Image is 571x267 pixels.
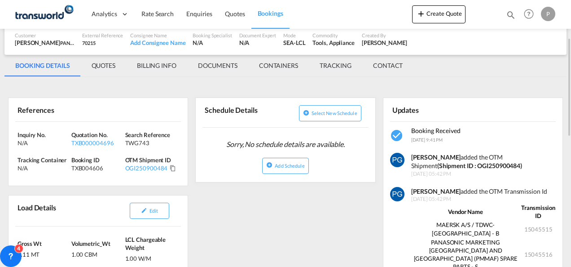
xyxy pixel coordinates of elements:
[521,6,541,22] div: Help
[390,153,404,167] img: vm11kgAAAAZJREFUAwCWHwimzl+9jgAAAABJRU5ErkJggg==
[312,32,354,39] div: Commodity
[411,196,557,203] span: [DATE] 05:42 PM
[71,248,123,258] div: 1.00 CBM
[541,7,555,21] div: P
[521,6,536,22] span: Help
[71,139,123,147] div: TXB000004696
[187,55,248,76] md-tab-item: DOCUMENTS
[18,240,42,247] span: Gross Wt
[71,156,100,164] span: Booking ID
[82,40,96,46] span: 70215
[390,129,404,143] md-icon: icon-checkbox-marked-circle
[299,105,361,121] button: icon-plus-circleSelect new schedule
[362,32,407,39] div: Created By
[411,153,557,170] div: added the OTM Shipment
[248,55,309,76] md-tab-item: CONTAINERS
[15,102,97,117] div: References
[411,127,461,134] span: Booking Received
[4,55,413,76] md-pagination-wrapper: Use the left and right arrow keys to navigate between tabs
[362,39,407,47] div: Pradhesh Gautham
[303,110,309,116] md-icon: icon-plus-circle
[18,131,46,138] span: Inquiry No.
[125,236,166,251] span: LCL Chargeable Weight
[9,9,156,18] body: Editor, editor6
[125,164,168,172] div: OGI250900484
[275,163,304,169] span: Add Schedule
[312,110,357,116] span: Select new schedule
[411,187,461,195] strong: [PERSON_NAME]
[71,240,110,247] span: Volumetric_Wt
[411,187,557,196] div: added the OTM Transmission Id
[506,10,516,23] div: icon-magnify
[411,137,443,142] span: [DATE] 9:41 PM
[283,39,305,47] div: SEA-LCL
[125,252,177,263] div: 1.00 W/M
[506,10,516,20] md-icon: icon-magnify
[125,139,177,147] div: TWG743
[71,164,123,172] div: TXB004606
[193,32,232,39] div: Booking Specialist
[13,4,74,24] img: f753ae806dec11f0841701cdfdf085c0.png
[141,10,174,18] span: Rate Search
[18,156,66,164] span: Tracking Container
[15,32,75,39] div: Customer
[130,32,185,39] div: Consignee Name
[4,55,81,76] md-tab-item: BOOKING DETAILS
[125,156,171,164] span: OTM Shipment ID
[312,39,354,47] div: Tools, Appliance
[416,8,426,19] md-icon: icon-plus 400-fg
[81,55,126,76] md-tab-item: QUOTES
[390,187,404,201] img: vm11kgAAAAZJREFUAwCWHwimzl+9jgAAAABJRU5ErkJggg==
[521,204,555,219] strong: Transmission ID
[130,39,185,47] div: Add Consignee Name
[170,165,176,171] md-icon: Click to Copy
[202,102,284,124] div: Schedule Details
[412,5,466,23] button: icon-plus 400-fgCreate Quote
[520,220,557,237] td: 15045515
[437,162,522,169] strong: (Shipment ID : OGI250900484)
[18,248,69,258] div: 0.11 MT
[411,153,461,161] strong: [PERSON_NAME]
[225,10,245,18] span: Quotes
[262,158,308,174] button: icon-plus-circleAdd Schedule
[60,39,281,46] span: PANASONIC MARKETING [GEOGRAPHIC_DATA] AND [GEOGRAPHIC_DATA] (PMMAF) SPARE PARTS
[390,102,471,117] div: Updates
[309,55,362,76] md-tab-item: TRACKING
[18,164,69,172] div: N/A
[71,131,108,138] span: Quotation No.
[193,39,232,47] div: N/A
[125,131,170,138] span: Search Reference
[186,10,212,18] span: Enquiries
[239,32,277,39] div: Document Expert
[82,32,123,39] div: External Reference
[15,39,75,47] div: [PERSON_NAME]
[448,208,483,215] strong: Vendor Name
[126,55,187,76] md-tab-item: BILLING INFO
[141,207,147,214] md-icon: icon-pencil
[15,199,60,222] div: Load Details
[362,55,413,76] md-tab-item: CONTACT
[130,203,169,219] button: icon-pencilEdit
[92,9,117,18] span: Analytics
[258,9,283,17] span: Bookings
[411,170,557,178] span: [DATE] 05:42 PM
[266,162,272,168] md-icon: icon-plus-circle
[223,136,348,153] span: Sorry, No schedule details are available.
[283,32,305,39] div: Mode
[18,139,69,147] div: N/A
[411,220,520,237] td: MAERSK A/S / TDWC-[GEOGRAPHIC_DATA] - B
[149,208,158,214] span: Edit
[239,39,277,47] div: N/A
